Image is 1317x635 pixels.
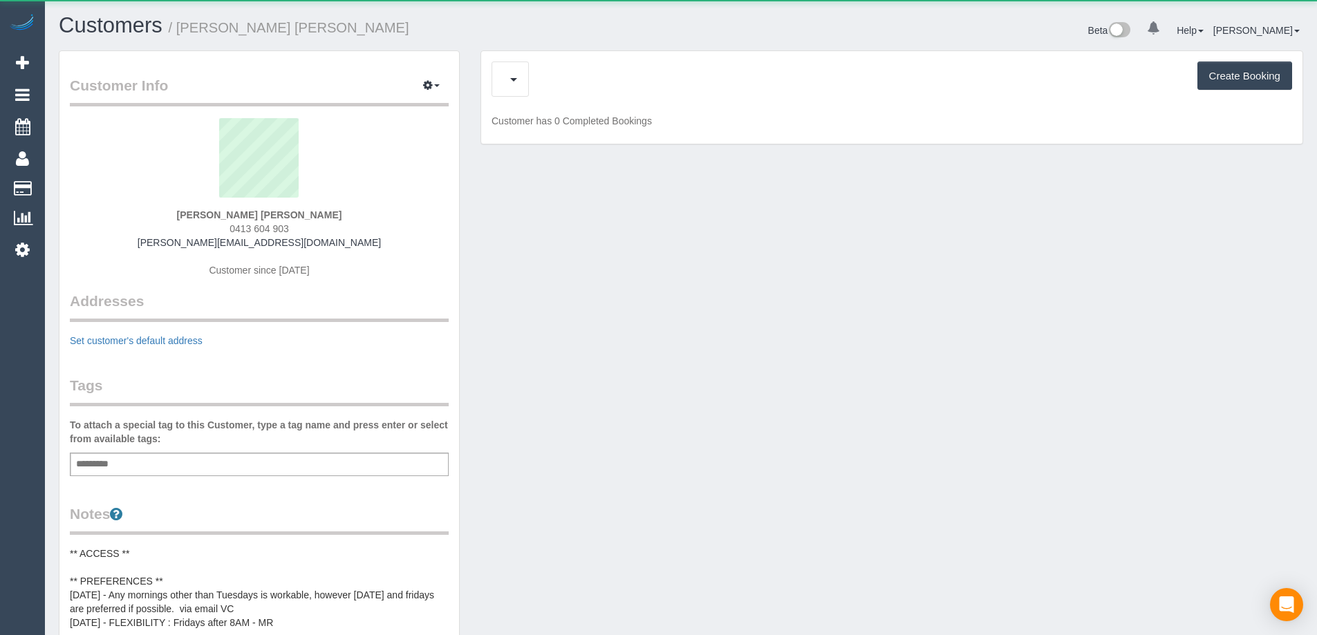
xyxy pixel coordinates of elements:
[70,335,203,346] a: Set customer's default address
[70,75,449,106] legend: Customer Info
[138,237,381,248] a: [PERSON_NAME][EMAIL_ADDRESS][DOMAIN_NAME]
[177,209,342,220] strong: [PERSON_NAME] [PERSON_NAME]
[8,14,36,33] img: Automaid Logo
[70,375,449,406] legend: Tags
[1088,25,1131,36] a: Beta
[1177,25,1204,36] a: Help
[1213,25,1300,36] a: [PERSON_NAME]
[209,265,309,276] span: Customer since [DATE]
[169,20,409,35] small: / [PERSON_NAME] [PERSON_NAME]
[230,223,289,234] span: 0413 604 903
[1270,588,1303,621] div: Open Intercom Messenger
[59,13,162,37] a: Customers
[1197,61,1292,91] button: Create Booking
[1108,22,1130,40] img: New interface
[492,114,1292,128] p: Customer has 0 Completed Bookings
[70,504,449,535] legend: Notes
[70,418,449,446] label: To attach a special tag to this Customer, type a tag name and press enter or select from availabl...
